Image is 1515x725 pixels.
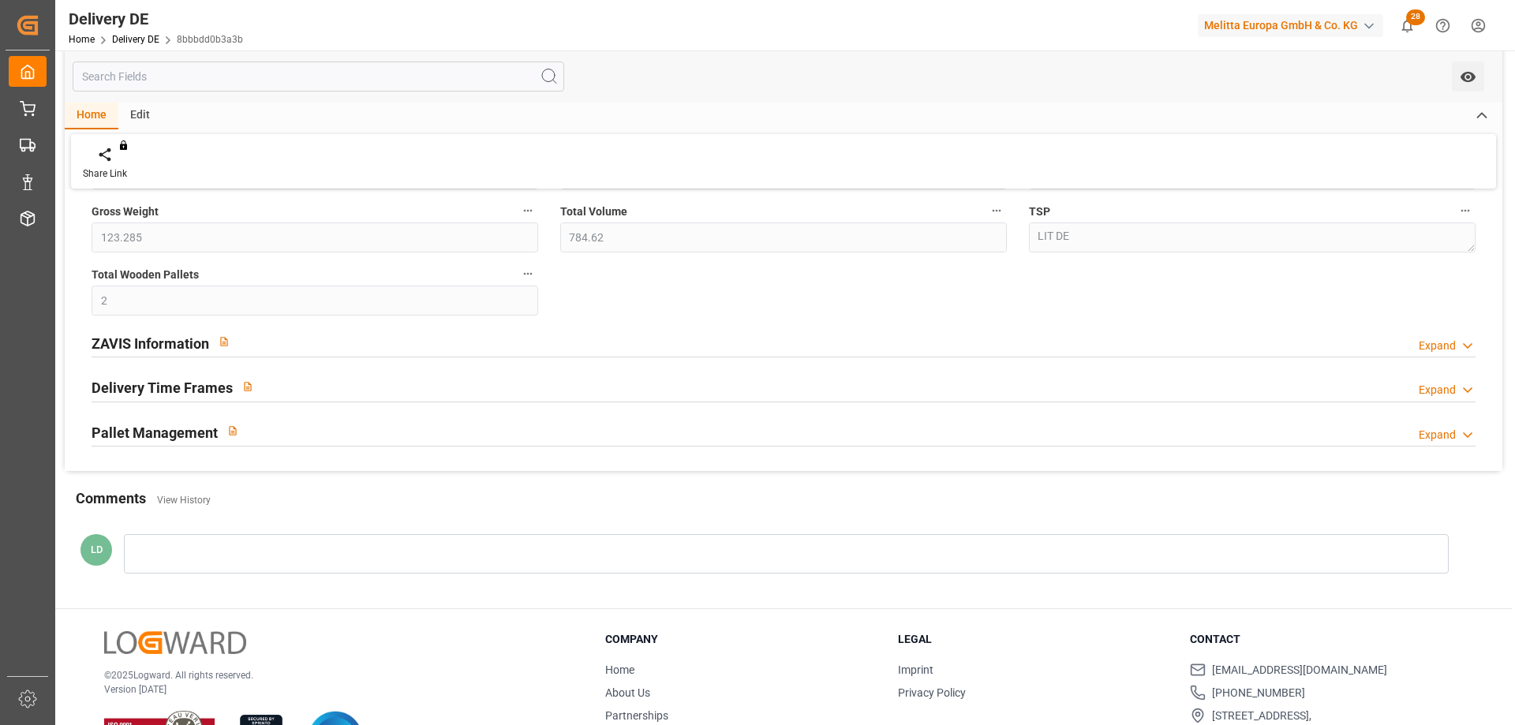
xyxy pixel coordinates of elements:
[69,7,243,31] div: Delivery DE
[898,663,933,676] a: Imprint
[1390,8,1425,43] button: show 28 new notifications
[1198,14,1383,37] div: Melitta Europa GmbH & Co. KG
[1212,685,1305,701] span: [PHONE_NUMBER]
[1452,62,1484,92] button: open menu
[118,103,162,129] div: Edit
[233,372,263,402] button: View description
[1419,427,1456,443] div: Expand
[605,686,650,699] a: About Us
[91,544,103,555] span: LD
[518,263,538,284] button: Total Wooden Pallets
[898,631,1171,648] h3: Legal
[1029,222,1476,252] textarea: LIT DE
[1419,382,1456,398] div: Expand
[209,327,239,357] button: View description
[1406,9,1425,25] span: 28
[92,267,199,283] span: Total Wooden Pallets
[605,663,634,676] a: Home
[104,668,566,682] p: © 2025 Logward. All rights reserved.
[112,34,159,45] a: Delivery DE
[1455,200,1476,221] button: TSP
[898,686,966,699] a: Privacy Policy
[92,377,233,398] h2: Delivery Time Frames
[92,333,209,354] h2: ZAVIS Information
[1212,662,1387,678] span: [EMAIL_ADDRESS][DOMAIN_NAME]
[1190,631,1463,648] h3: Contact
[605,709,668,722] a: Partnerships
[92,422,218,443] h2: Pallet Management
[986,200,1007,221] button: Total Volume
[518,200,538,221] button: Gross Weight
[1029,204,1050,220] span: TSP
[69,34,95,45] a: Home
[65,103,118,129] div: Home
[1198,10,1390,40] button: Melitta Europa GmbH & Co. KG
[1425,8,1461,43] button: Help Center
[218,416,248,446] button: View description
[560,204,627,220] span: Total Volume
[605,631,878,648] h3: Company
[1419,338,1456,354] div: Expand
[92,204,159,220] span: Gross Weight
[104,631,246,654] img: Logward Logo
[73,62,564,92] input: Search Fields
[76,488,146,509] h2: Comments
[157,495,211,506] a: View History
[104,682,566,697] p: Version [DATE]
